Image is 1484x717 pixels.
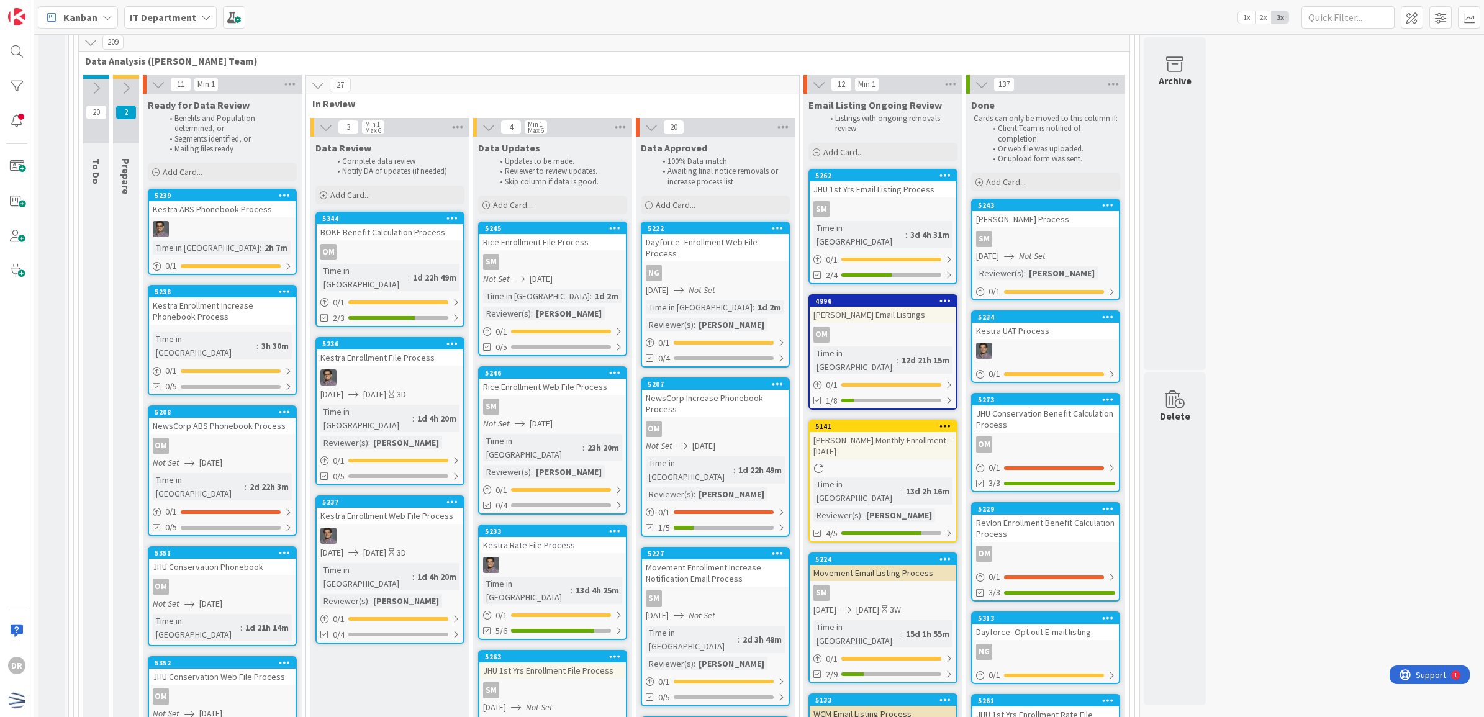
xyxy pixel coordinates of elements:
div: 5229 [972,503,1119,515]
span: [DATE] [363,388,386,401]
span: : [901,484,903,498]
div: 5243 [972,200,1119,211]
div: 5261 [972,695,1119,706]
span: : [694,487,695,501]
div: Time in [GEOGRAPHIC_DATA] [153,473,245,500]
span: 11 [170,77,191,92]
span: Ready for Data Review [148,99,250,111]
div: Rice Enrollment File Process [479,234,626,250]
div: 0/1 [810,651,956,667]
div: 5351JHU Conservation Phonebook [149,548,296,575]
div: OM [320,244,337,260]
span: : [1024,266,1026,280]
span: 1/5 [658,521,670,534]
span: 12 [831,77,852,92]
div: 1d 2m [592,289,622,303]
div: Kestra Enrollment Web File Process [317,508,463,524]
div: 5245 [485,224,626,233]
div: Time in [GEOGRAPHIC_DATA] [813,346,897,374]
li: 100% Data match [656,156,788,166]
span: : [408,271,410,284]
span: 0 / 1 [989,285,1000,298]
div: SM [479,254,626,270]
span: Email Listing Ongoing Review [808,99,942,111]
div: SM [810,585,956,601]
div: 5239 [155,191,296,200]
div: Rice Enrollment Web File Process [479,379,626,395]
span: 4 [500,120,522,135]
span: Data Review [315,142,371,154]
div: NewsCorp Increase Phonebook Process [642,390,789,417]
div: 3h 30m [258,339,292,353]
div: 5263JHU 1st Yrs Enrollment File Process [479,651,626,679]
div: 5233 [485,527,626,536]
div: 5238 [155,287,296,296]
img: Visit kanbanzone.com [8,8,25,25]
div: 5273JHU Conservation Benefit Calculation Process [972,394,1119,433]
span: : [861,508,863,522]
span: [DATE] [199,456,222,469]
li: Benefits and Population determined, or [163,114,295,134]
span: 2/3 [333,312,345,325]
i: Not Set [646,440,672,451]
div: 4996 [810,295,956,307]
div: 5262JHU 1st Yrs Email Listing Process [810,170,956,197]
div: 5236 [317,338,463,349]
div: [PERSON_NAME] [695,318,767,331]
div: 1d 22h 49m [735,463,785,477]
div: 4996[PERSON_NAME] Email Listings [810,295,956,323]
span: : [256,339,258,353]
div: Min 1 [528,121,543,127]
span: : [245,480,247,494]
div: 5234 [978,313,1119,322]
div: OM [149,438,296,454]
span: : [590,289,592,303]
span: [DATE] [530,273,553,286]
span: 2x [1255,11,1272,24]
div: 5246 [485,369,626,377]
span: Prepare [120,158,132,194]
div: 5243[PERSON_NAME] Process [972,200,1119,227]
div: 5222 [642,223,789,234]
div: Archive [1159,73,1192,88]
div: SM [972,231,1119,247]
div: OM [813,327,830,343]
span: Add Card... [823,147,863,158]
span: Data Analysis (Carin Team) [85,55,1114,67]
li: Listings with ongoing removals review [823,114,956,134]
li: Skip column if data is good. [493,177,625,187]
span: Add Card... [163,166,202,178]
span: 3/3 [989,477,1000,490]
div: 5208 [149,407,296,418]
span: : [531,465,533,479]
img: avatar [8,692,25,709]
i: Not Set [153,457,179,468]
span: [DATE] [646,284,669,297]
div: CS [317,528,463,544]
div: 0/1 [972,569,1119,585]
div: Min 1 [365,121,380,127]
div: 0/1 [972,460,1119,476]
div: 5234 [972,312,1119,323]
div: SM [483,399,499,415]
div: 5262 [815,171,956,180]
div: 2h 7m [261,241,291,255]
span: 0/5 [165,521,177,534]
div: 5227Movement Enrollment Increase Notification Email Process [642,548,789,587]
li: Complete data review [330,156,463,166]
i: Not Set [1019,250,1046,261]
div: NewsCorp ABS Phonebook Process [149,418,296,434]
div: 1d 4h 20m [414,412,459,425]
img: CS [976,343,992,359]
div: SM [479,682,626,698]
div: Time in [GEOGRAPHIC_DATA] [813,477,901,505]
div: 0/1 [972,366,1119,382]
span: 0/5 [333,470,345,483]
div: 5222 [648,224,789,233]
i: Not Set [483,418,510,429]
div: OM [972,546,1119,562]
div: 5141 [810,421,956,432]
div: 5207NewsCorp Increase Phonebook Process [642,379,789,417]
li: Or web file was uploaded. [986,144,1118,154]
div: Time in [GEOGRAPHIC_DATA] [483,289,590,303]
